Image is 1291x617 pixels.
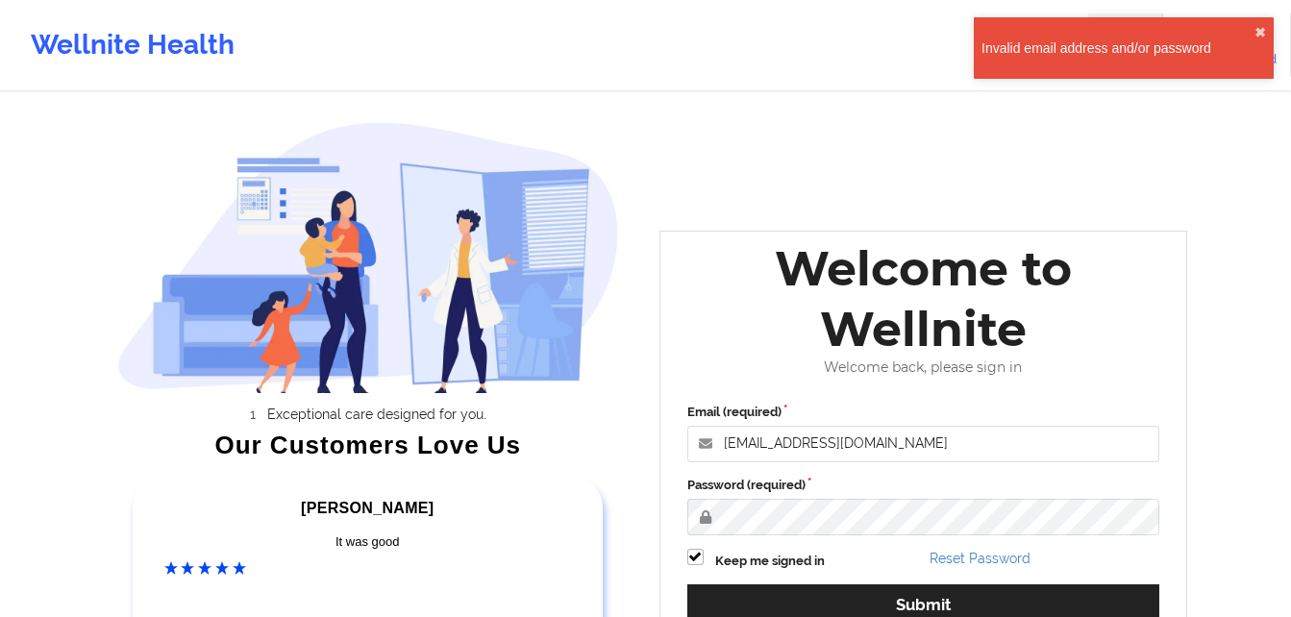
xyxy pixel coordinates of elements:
span: [PERSON_NAME] [301,500,434,516]
img: wellnite-auth-hero_200.c722682e.png [117,121,619,393]
li: Exceptional care designed for you. [135,407,619,422]
div: Invalid email address and/or password [981,38,1254,58]
div: Our Customers Love Us [117,435,619,455]
div: Welcome to Wellnite [674,238,1174,359]
a: Reset Password [930,551,1030,566]
label: Keep me signed in [715,552,825,571]
div: Welcome back, please sign in [674,359,1174,376]
label: Email (required) [687,403,1160,422]
input: Email address [687,426,1160,462]
label: Password (required) [687,476,1160,495]
div: It was good [164,532,572,552]
button: close [1254,25,1266,40]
